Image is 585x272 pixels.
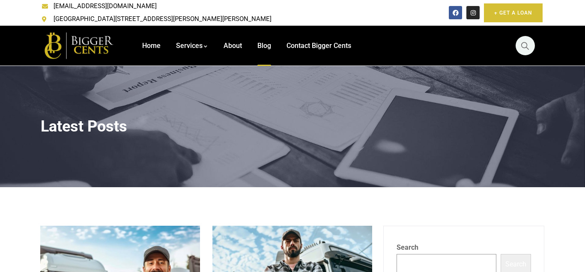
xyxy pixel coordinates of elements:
[176,26,208,66] a: Services
[224,42,242,50] span: About
[484,3,543,22] a: + Get A Loan
[142,26,161,66] a: Home
[42,30,117,60] img: Home
[494,9,532,17] span: + Get A Loan
[287,42,351,50] span: Contact Bigger Cents
[257,26,271,66] a: Blog
[142,42,161,50] span: Home
[257,42,271,50] span: Blog
[224,26,242,66] a: About
[51,13,272,26] span: [GEOGRAPHIC_DATA][STREET_ADDRESS][PERSON_NAME][PERSON_NAME]
[41,117,544,136] h2: Latest posts
[397,241,531,254] label: Search
[287,26,351,66] a: Contact Bigger Cents
[176,42,203,50] span: Services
